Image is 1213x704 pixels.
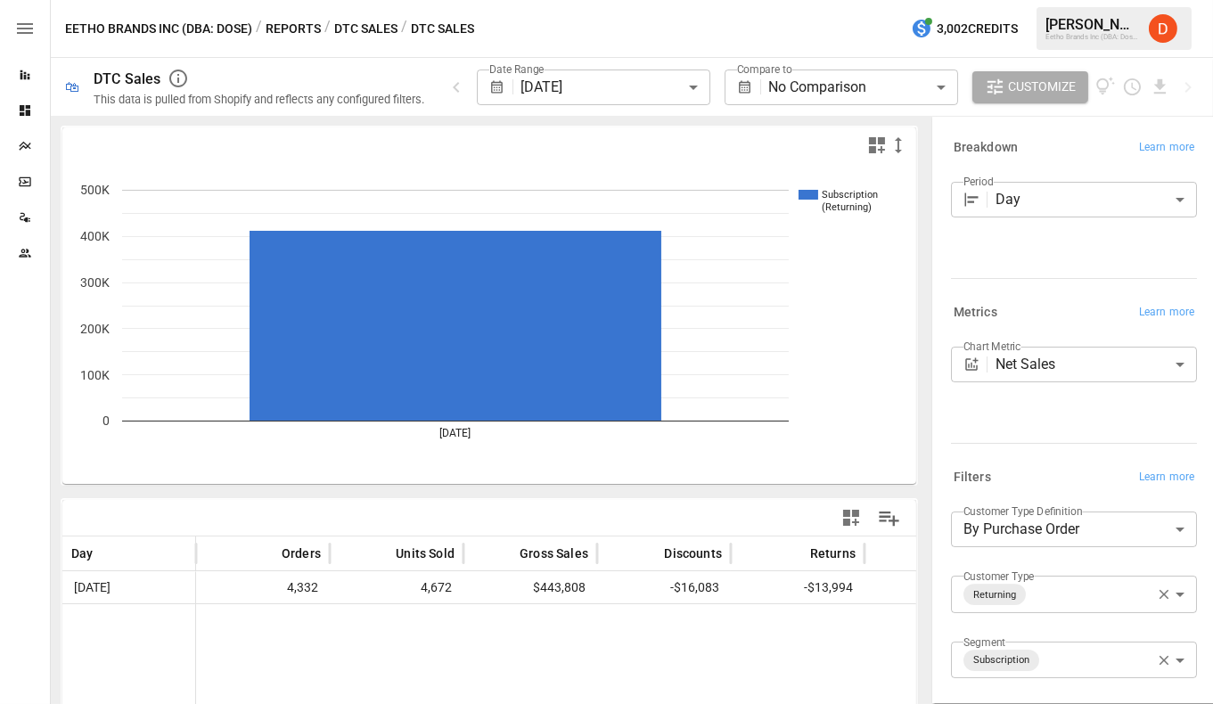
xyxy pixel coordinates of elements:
span: Learn more [1139,469,1194,487]
button: Sort [493,541,518,566]
span: Learn more [1139,139,1194,157]
div: Eetho Brands Inc (DBA: Dose) [1045,33,1138,41]
img: Daley Meistrell [1149,14,1177,43]
label: Chart Metric [963,339,1021,354]
text: 200K [80,322,110,336]
div: DTC Sales [94,70,160,87]
label: Customer Type Definition [963,503,1083,519]
div: / [324,18,331,40]
h6: Breakdown [954,138,1018,158]
button: Daley Meistrell [1138,4,1188,53]
label: Compare to [737,61,792,77]
span: -$13,994 [740,572,856,603]
span: 4,332 [205,572,321,603]
div: [DATE] [520,70,709,105]
label: Segment [963,634,1005,650]
div: No Comparison [768,70,957,105]
span: Customize [1008,76,1076,98]
div: / [256,18,262,40]
svg: A chart. [62,163,917,484]
text: 400K [80,229,110,243]
label: Period [963,174,994,189]
h6: Filters [954,468,991,487]
span: Subscription [966,650,1037,670]
span: Units Sold [396,544,455,562]
button: Download report [1150,77,1170,97]
text: [DATE] [440,427,471,439]
button: Sort [369,541,394,566]
h6: Metrics [954,303,997,323]
div: [PERSON_NAME] [1045,16,1138,33]
text: 100K [80,368,110,382]
div: By Purchase Order [951,512,1197,547]
span: Returns [810,544,856,562]
div: This data is pulled from Shopify and reflects any configured filters. [94,93,424,106]
span: Gross Sales [520,544,588,562]
button: Sort [906,541,931,566]
text: 300K [80,275,110,290]
span: Returning [966,585,1023,605]
button: Sort [255,541,280,566]
div: / [401,18,407,40]
span: Orders [282,544,321,562]
button: Sort [95,541,120,566]
button: DTC Sales [334,18,398,40]
button: Sort [783,541,808,566]
label: Customer Type [963,569,1035,584]
div: Net Sales [996,347,1197,382]
text: (Returning) [822,201,872,213]
button: Reports [266,18,321,40]
span: Day [71,544,94,562]
button: Schedule report [1122,77,1143,97]
button: Customize [972,71,1088,103]
span: [DATE] [71,572,113,603]
div: Day [996,182,1197,217]
button: 3,002Credits [904,12,1025,45]
span: $413,731 [873,572,989,603]
div: 🛍 [65,78,79,95]
span: 4,672 [339,572,455,603]
span: Discounts [664,544,722,562]
span: $443,808 [472,572,588,603]
button: Eetho Brands Inc (DBA: Dose) [65,18,252,40]
text: Subscription [822,189,878,201]
text: 0 [102,413,110,428]
span: -$16,083 [606,572,722,603]
button: Manage Columns [869,498,909,538]
label: Date Range [489,61,545,77]
span: 3,002 Credits [937,18,1018,40]
span: Learn more [1139,304,1194,322]
button: View documentation [1095,71,1116,103]
button: Sort [637,541,662,566]
text: 500K [80,183,110,197]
